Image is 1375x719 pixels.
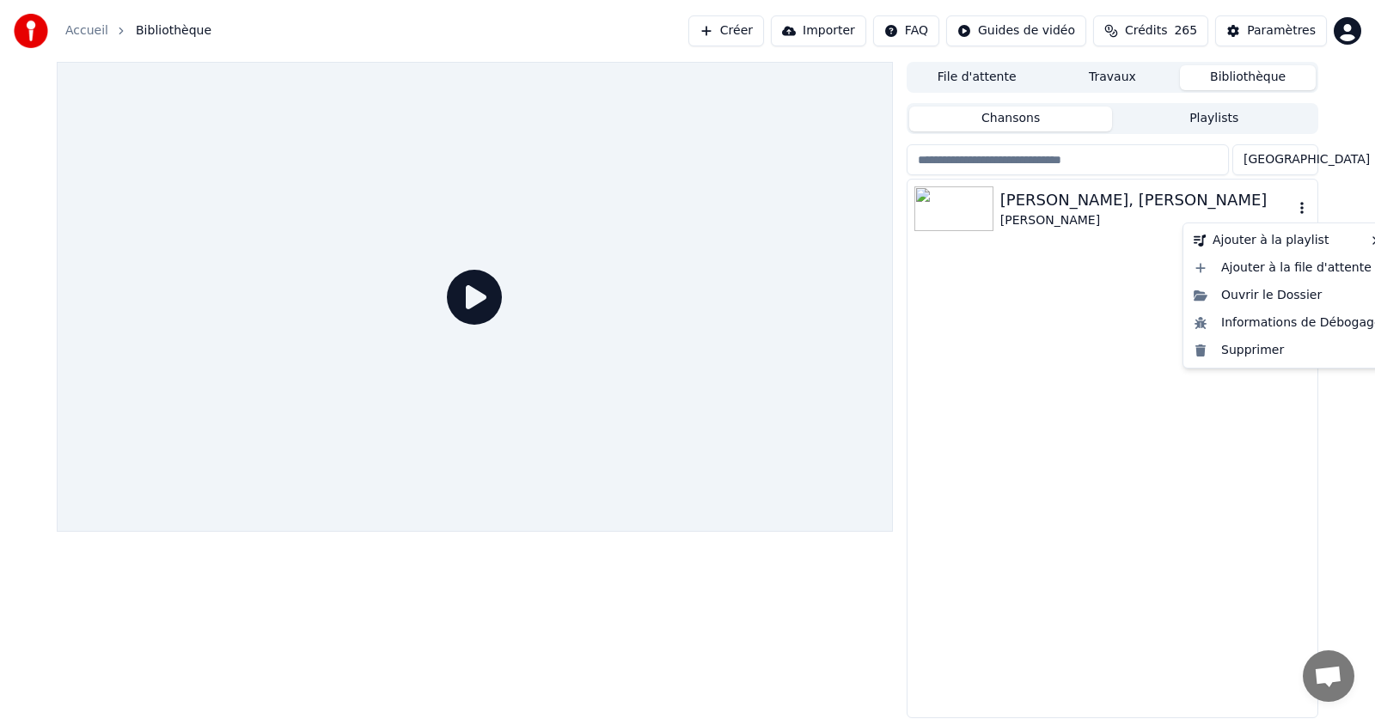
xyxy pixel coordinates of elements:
button: FAQ [873,15,939,46]
span: 265 [1174,22,1197,40]
button: Bibliothèque [1180,65,1316,90]
a: Accueil [65,22,108,40]
a: Ouvrir le chat [1303,650,1354,702]
img: youka [14,14,48,48]
button: File d'attente [909,65,1045,90]
div: Paramètres [1247,22,1316,40]
span: [GEOGRAPHIC_DATA] [1244,151,1370,168]
button: Playlists [1112,107,1316,131]
span: Bibliothèque [136,22,211,40]
div: [PERSON_NAME] [1000,212,1293,229]
button: Chansons [909,107,1113,131]
div: [PERSON_NAME], [PERSON_NAME] [1000,188,1293,212]
button: Créer [688,15,764,46]
button: Paramètres [1215,15,1327,46]
span: Crédits [1125,22,1167,40]
button: Guides de vidéo [946,15,1086,46]
button: Crédits265 [1093,15,1208,46]
button: Travaux [1045,65,1181,90]
nav: breadcrumb [65,22,211,40]
button: Importer [771,15,866,46]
